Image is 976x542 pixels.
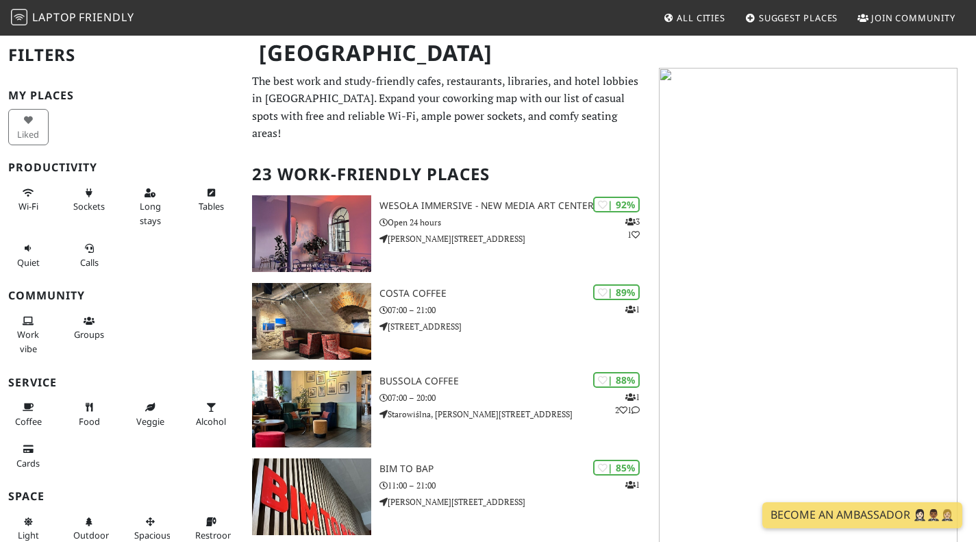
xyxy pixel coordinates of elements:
h3: Productivity [8,161,236,174]
span: Stable Wi-Fi [18,200,38,212]
span: Credit cards [16,457,40,469]
span: Group tables [74,328,104,341]
h3: My Places [8,89,236,102]
p: 3 1 [625,215,640,241]
a: LaptopFriendly LaptopFriendly [11,6,134,30]
a: Become an Ambassador 🤵🏻‍♀️🤵🏾‍♂️🤵🏼‍♀️ [762,502,962,528]
span: Coffee [15,415,42,428]
div: | 85% [593,460,640,476]
p: 11:00 – 21:00 [379,479,651,492]
h3: BIM TO BAP [379,463,651,475]
h3: Community [8,289,236,302]
span: Friendly [79,10,134,25]
button: Alcohol [191,396,232,432]
p: The best work and study-friendly cafes, restaurants, libraries, and hotel lobbies in [GEOGRAPHIC_... [252,73,642,143]
h3: Costa Coffee [379,288,651,299]
span: Quiet [17,256,40,269]
p: 1 2 1 [615,391,640,417]
button: Coffee [8,396,49,432]
button: Tables [191,182,232,218]
p: 1 [625,303,640,316]
span: Video/audio calls [80,256,99,269]
button: Veggie [130,396,171,432]
p: 07:00 – 20:00 [379,391,651,404]
span: Work-friendly tables [199,200,224,212]
a: Wesoła Immersive - New Media Art Center | 92% 31 Wesoła Immersive - New Media Art Center Open 24 ... [244,195,651,272]
button: Groups [69,310,110,346]
button: Long stays [130,182,171,232]
button: Wi-Fi [8,182,49,218]
a: Bussola Coffee | 88% 121 Bussola Coffee 07:00 – 20:00 Starowiślna, [PERSON_NAME][STREET_ADDRESS] [244,371,651,447]
button: Sockets [69,182,110,218]
span: Food [79,415,100,428]
a: Suggest Places [740,5,844,30]
button: Food [69,396,110,432]
div: | 88% [593,372,640,388]
span: Long stays [140,200,161,226]
img: BIM TO BAP [252,458,371,535]
span: Power sockets [73,200,105,212]
h3: Space [8,490,236,503]
p: 07:00 – 21:00 [379,304,651,317]
h1: [GEOGRAPHIC_DATA] [248,34,648,72]
span: People working [17,328,39,354]
h3: Bussola Coffee [379,375,651,387]
div: | 89% [593,284,640,300]
a: All Cities [658,5,731,30]
span: All Cities [677,12,725,24]
p: 1 [625,478,640,491]
span: Restroom [195,529,236,541]
button: Cards [8,438,49,474]
h2: Filters [8,34,236,76]
span: Suggest Places [759,12,838,24]
a: Costa Coffee | 89% 1 Costa Coffee 07:00 – 21:00 [STREET_ADDRESS] [244,283,651,360]
p: [PERSON_NAME][STREET_ADDRESS] [379,495,651,508]
span: Alcohol [196,415,226,428]
span: Laptop [32,10,77,25]
h3: Wesoła Immersive - New Media Art Center [379,200,651,212]
span: Join Community [871,12,955,24]
img: LaptopFriendly [11,9,27,25]
button: Calls [69,237,110,273]
h2: 23 Work-Friendly Places [252,153,642,195]
button: Quiet [8,237,49,273]
span: Veggie [136,415,164,428]
span: Natural light [18,529,39,541]
p: Starowiślna, [PERSON_NAME][STREET_ADDRESS] [379,408,651,421]
span: Outdoor area [73,529,109,541]
p: [PERSON_NAME][STREET_ADDRESS] [379,232,651,245]
img: Bussola Coffee [252,371,371,447]
img: Wesoła Immersive - New Media Art Center [252,195,371,272]
span: Spacious [134,529,171,541]
img: Costa Coffee [252,283,371,360]
a: BIM TO BAP | 85% 1 BIM TO BAP 11:00 – 21:00 [PERSON_NAME][STREET_ADDRESS] [244,458,651,535]
p: [STREET_ADDRESS] [379,320,651,333]
a: Join Community [852,5,961,30]
p: Open 24 hours [379,216,651,229]
div: | 92% [593,197,640,212]
button: Work vibe [8,310,49,360]
h3: Service [8,376,236,389]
